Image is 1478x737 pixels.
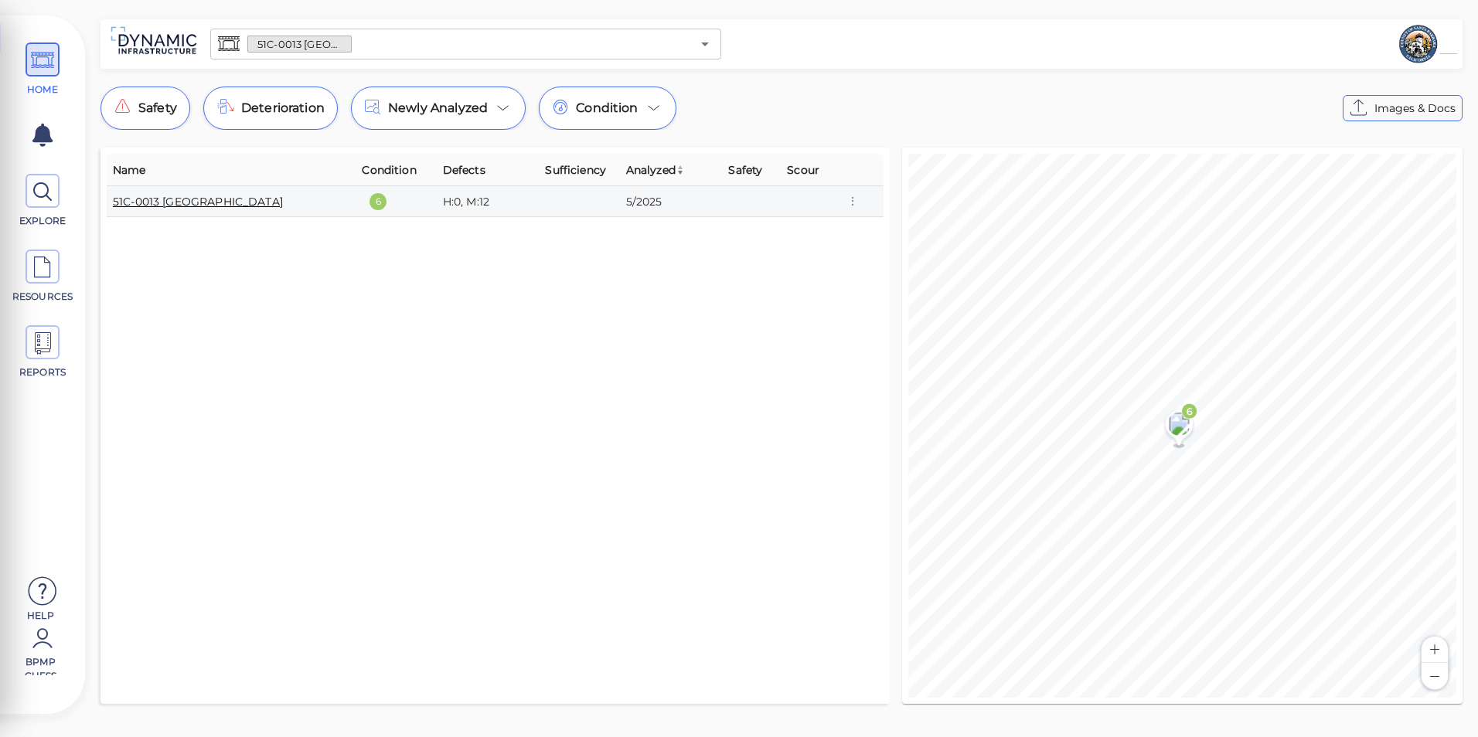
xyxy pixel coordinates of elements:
[8,42,77,97] a: HOME
[1343,95,1463,121] button: Images & Docs
[8,325,77,379] a: REPORTS
[10,365,76,379] span: REPORTS
[10,290,76,304] span: RESOURCES
[1422,637,1448,663] button: Zoom in
[576,99,638,117] span: Condition
[626,161,685,179] span: Analyzed
[362,161,416,179] span: Condition
[787,161,819,179] span: Scour
[8,609,73,621] span: Help
[8,655,73,675] span: BPMP Guess
[241,99,325,117] span: Deterioration
[1422,663,1448,689] button: Zoom out
[369,193,387,210] div: 6
[8,174,77,228] a: EXPLORE
[908,154,1456,698] canvas: Map
[1412,667,1466,725] iframe: Chat
[545,161,606,179] span: Sufficiency
[676,165,685,175] img: sort_z_to_a
[10,214,76,228] span: EXPLORE
[1187,406,1193,417] text: 6
[138,99,177,117] span: Safety
[443,194,533,209] div: H:0, M:12
[388,99,488,117] span: Newly Analyzed
[10,83,76,97] span: HOME
[248,37,351,52] span: 51C-0013 [GEOGRAPHIC_DATA]
[728,161,762,179] span: Safety
[443,161,485,179] span: Defects
[626,194,717,209] div: 5/2025
[1374,99,1456,117] span: Images & Docs
[113,161,146,179] span: Name
[113,195,283,209] a: 51C-0013 [GEOGRAPHIC_DATA]
[694,33,716,55] button: Open
[8,250,77,304] a: RESOURCES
